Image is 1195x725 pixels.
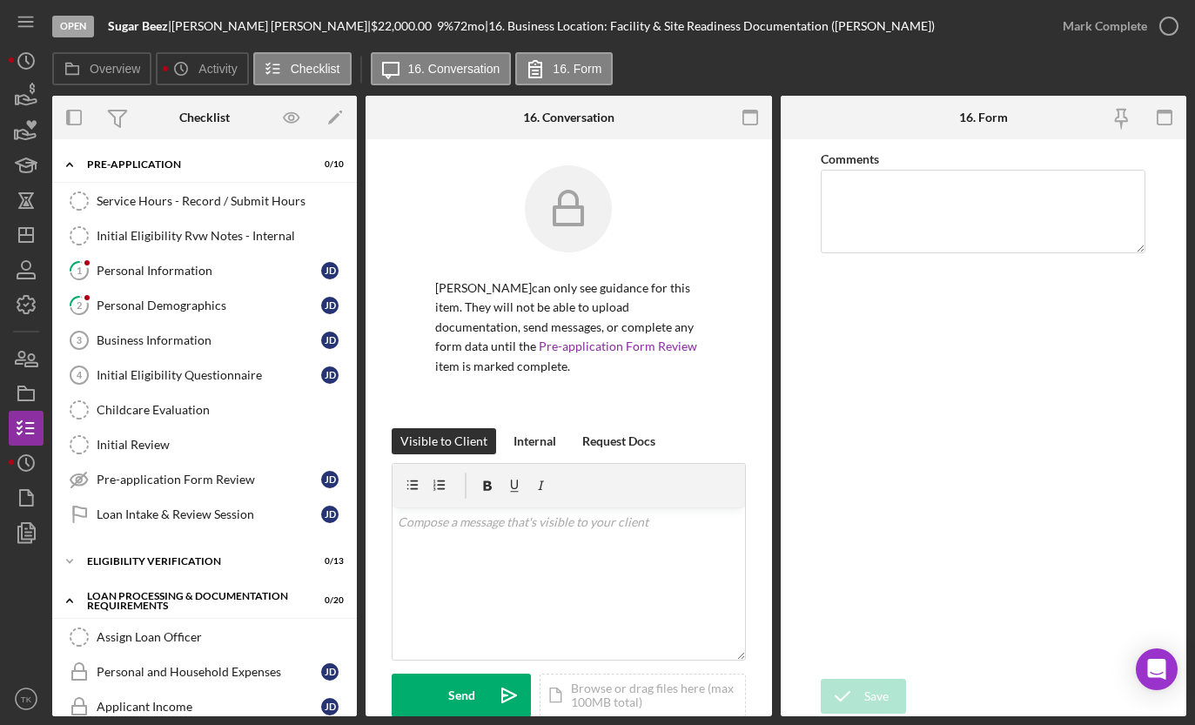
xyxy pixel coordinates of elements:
[52,16,94,37] div: Open
[321,297,339,314] div: J D
[61,288,348,323] a: 2Personal DemographicsJD
[582,428,655,454] div: Request Docs
[371,19,437,33] div: $22,000.00
[515,52,613,85] button: 16. Form
[179,111,230,124] div: Checklist
[61,253,348,288] a: 1Personal InformationJD
[1045,9,1186,44] button: Mark Complete
[97,368,321,382] div: Initial Eligibility Questionnaire
[97,264,321,278] div: Personal Information
[61,462,348,497] a: Pre-application Form ReviewJD
[52,52,151,85] button: Overview
[505,428,565,454] button: Internal
[321,332,339,349] div: J D
[198,62,237,76] label: Activity
[408,62,500,76] label: 16. Conversation
[539,339,697,353] a: Pre-application Form Review
[321,698,339,715] div: J D
[321,262,339,279] div: J D
[61,184,348,218] a: Service Hours - Record / Submit Hours
[61,620,348,655] a: Assign Loan Officer
[156,52,248,85] button: Activity
[108,19,171,33] div: |
[61,323,348,358] a: 3Business InformationJD
[514,428,556,454] div: Internal
[392,674,531,717] button: Send
[959,111,1008,124] div: 16. Form
[864,679,889,714] div: Save
[312,556,344,567] div: 0 / 13
[97,229,347,243] div: Initial Eligibility Rvw Notes - Internal
[61,497,348,532] a: Loan Intake & Review SessionJD
[87,591,300,611] div: Loan Processing & Documentation Requirements
[21,695,32,704] text: TK
[61,393,348,427] a: Childcare Evaluation
[61,655,348,689] a: Personal and Household ExpensesJD
[291,62,340,76] label: Checklist
[97,403,347,417] div: Childcare Evaluation
[400,428,487,454] div: Visible to Client
[97,473,321,487] div: Pre-application Form Review
[437,19,453,33] div: 9 %
[321,506,339,523] div: J D
[821,679,906,714] button: Save
[108,18,168,33] b: Sugar Beez
[485,19,935,33] div: | 16. Business Location: Facility & Site Readiness Documentation ([PERSON_NAME])
[97,299,321,312] div: Personal Demographics
[821,151,879,166] label: Comments
[1063,9,1147,44] div: Mark Complete
[97,700,321,714] div: Applicant Income
[97,194,347,208] div: Service Hours - Record / Submit Hours
[77,299,82,311] tspan: 2
[312,159,344,170] div: 0 / 10
[171,19,371,33] div: [PERSON_NAME] [PERSON_NAME] |
[77,335,82,346] tspan: 3
[321,471,339,488] div: J D
[253,52,352,85] button: Checklist
[435,279,702,376] p: [PERSON_NAME] can only see guidance for this item. They will not be able to upload documentation,...
[1136,648,1178,690] div: Open Intercom Messenger
[321,366,339,384] div: J D
[97,630,347,644] div: Assign Loan Officer
[87,556,300,567] div: Eligibility Verification
[453,19,485,33] div: 72 mo
[61,358,348,393] a: 4Initial Eligibility QuestionnaireJD
[61,689,348,724] a: Applicant IncomeJD
[97,333,321,347] div: Business Information
[97,665,321,679] div: Personal and Household Expenses
[90,62,140,76] label: Overview
[61,427,348,462] a: Initial Review
[553,62,601,76] label: 16. Form
[392,428,496,454] button: Visible to Client
[448,674,475,717] div: Send
[97,507,321,521] div: Loan Intake & Review Session
[371,52,512,85] button: 16. Conversation
[523,111,614,124] div: 16. Conversation
[574,428,664,454] button: Request Docs
[97,438,347,452] div: Initial Review
[77,265,82,276] tspan: 1
[77,370,83,380] tspan: 4
[321,663,339,681] div: J D
[312,595,344,606] div: 0 / 20
[87,159,300,170] div: Pre-Application
[9,681,44,716] button: TK
[61,218,348,253] a: Initial Eligibility Rvw Notes - Internal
